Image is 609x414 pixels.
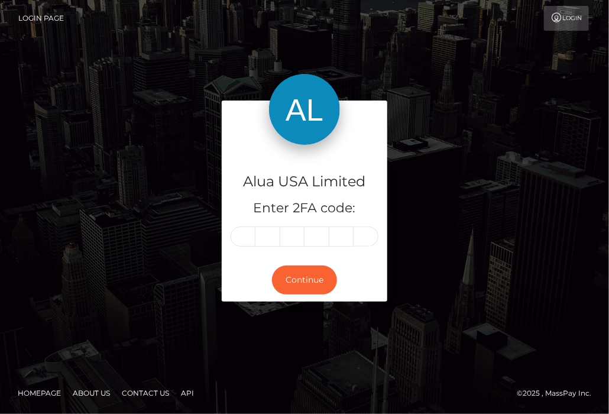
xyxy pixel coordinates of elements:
[176,384,199,402] a: API
[18,6,64,31] a: Login Page
[13,384,66,402] a: Homepage
[544,6,589,31] a: Login
[517,387,600,400] div: © 2025 , MassPay Inc.
[269,74,340,145] img: Alua USA Limited
[68,384,115,402] a: About Us
[231,172,378,192] h4: Alua USA Limited
[272,266,337,295] button: Continue
[117,384,174,402] a: Contact Us
[231,199,378,218] h5: Enter 2FA code:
